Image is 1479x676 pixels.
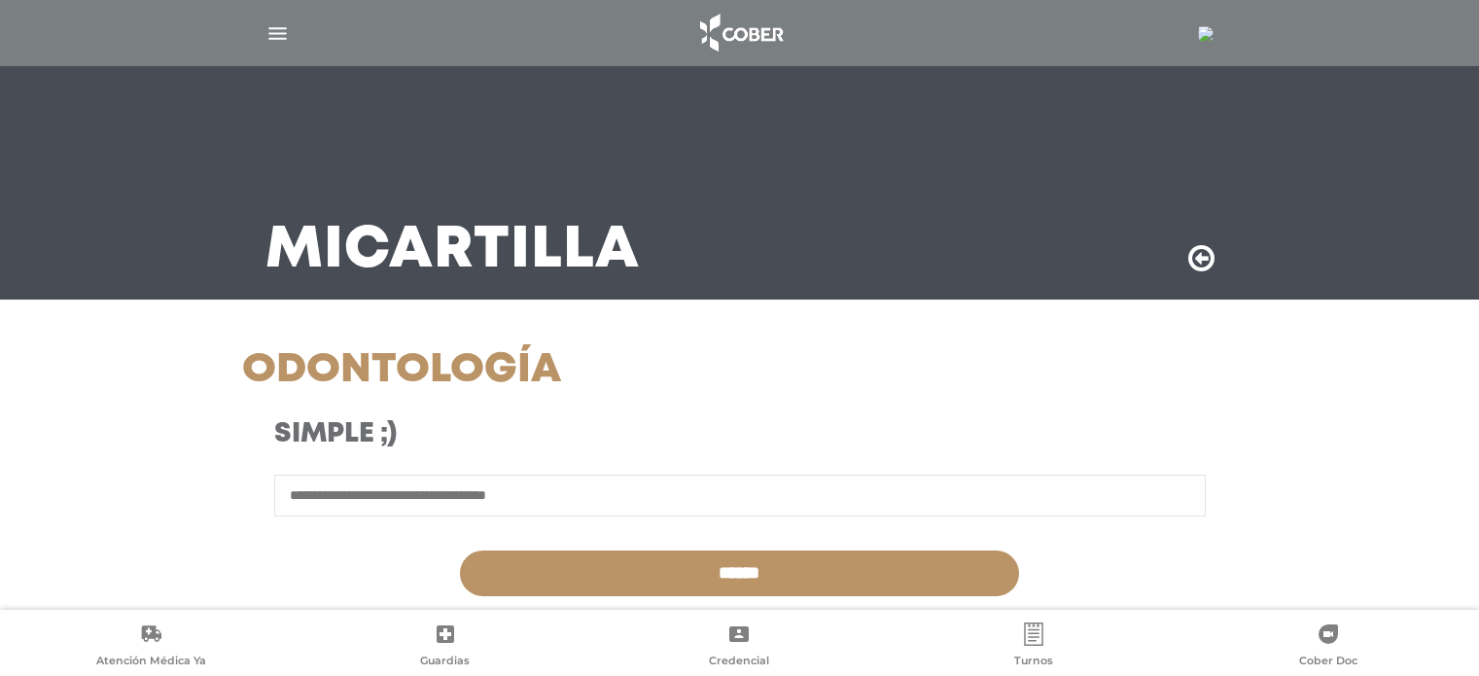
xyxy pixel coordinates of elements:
[4,623,299,672] a: Atención Médica Ya
[242,346,897,395] h1: Odontología
[274,418,864,451] h3: Simple ;)
[265,226,640,276] h3: Mi Cartilla
[592,623,887,672] a: Credencial
[1198,26,1214,42] img: 7294
[709,654,769,671] span: Credencial
[689,10,792,56] img: logo_cober_home-white.png
[1299,654,1357,671] span: Cober Doc
[420,654,470,671] span: Guardias
[1180,623,1475,672] a: Cober Doc
[887,623,1181,672] a: Turnos
[1014,654,1053,671] span: Turnos
[299,623,593,672] a: Guardias
[265,21,290,46] img: Cober_menu-lines-white.svg
[96,654,206,671] span: Atención Médica Ya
